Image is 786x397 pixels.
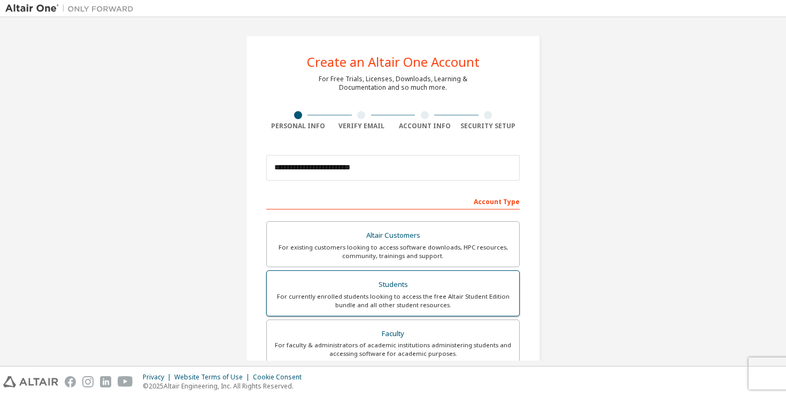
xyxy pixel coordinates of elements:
[273,228,513,243] div: Altair Customers
[330,122,394,130] div: Verify Email
[273,277,513,292] div: Students
[266,192,520,209] div: Account Type
[143,382,308,391] p: © 2025 Altair Engineering, Inc. All Rights Reserved.
[82,376,94,387] img: instagram.svg
[307,56,480,68] div: Create an Altair One Account
[273,341,513,358] div: For faculty & administrators of academic institutions administering students and accessing softwa...
[273,326,513,341] div: Faculty
[65,376,76,387] img: facebook.svg
[457,122,520,130] div: Security Setup
[100,376,111,387] img: linkedin.svg
[118,376,133,387] img: youtube.svg
[266,122,330,130] div: Personal Info
[174,373,253,382] div: Website Terms of Use
[253,373,308,382] div: Cookie Consent
[143,373,174,382] div: Privacy
[393,122,457,130] div: Account Info
[273,243,513,260] div: For existing customers looking to access software downloads, HPC resources, community, trainings ...
[273,292,513,309] div: For currently enrolled students looking to access the free Altair Student Edition bundle and all ...
[319,75,467,92] div: For Free Trials, Licenses, Downloads, Learning & Documentation and so much more.
[5,3,139,14] img: Altair One
[3,376,58,387] img: altair_logo.svg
